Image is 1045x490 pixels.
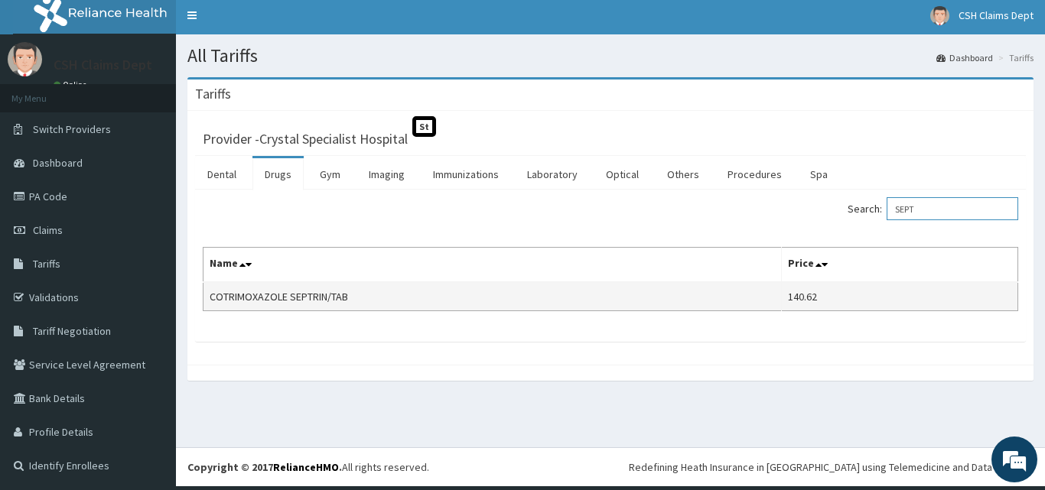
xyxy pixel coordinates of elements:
a: Dental [195,158,249,190]
a: Procedures [715,158,794,190]
a: Imaging [356,158,417,190]
th: Name [203,248,782,283]
p: CSH Claims Dept [54,58,152,72]
span: Tariff Negotiation [33,324,111,338]
a: Optical [594,158,651,190]
img: User Image [930,6,949,25]
a: Laboratory [515,158,590,190]
span: Claims [33,223,63,237]
label: Search: [848,197,1018,220]
textarea: Type your message and hit 'Enter' [8,327,291,381]
a: Dashboard [936,51,993,64]
span: Tariffs [33,257,60,271]
a: Immunizations [421,158,511,190]
img: User Image [8,42,42,76]
footer: All rights reserved. [176,447,1045,486]
span: St [412,116,436,137]
a: Spa [798,158,840,190]
input: Search: [887,197,1018,220]
span: Switch Providers [33,122,111,136]
td: 140.62 [781,282,1017,311]
a: Drugs [252,158,304,190]
strong: Copyright © 2017 . [187,460,342,474]
a: Others [655,158,711,190]
div: Chat with us now [80,86,257,105]
a: Gym [308,158,353,190]
h3: Provider - Crystal Specialist Hospital [203,132,408,146]
li: Tariffs [995,51,1034,64]
a: Online [54,80,90,90]
td: COTRIMOXAZOLE SEPTRIN/TAB [203,282,782,311]
img: d_794563401_company_1708531726252_794563401 [28,76,62,115]
span: CSH Claims Dept [959,8,1034,22]
th: Price [781,248,1017,283]
div: Minimize live chat window [251,8,288,44]
a: RelianceHMO [273,460,339,474]
h3: Tariffs [195,87,231,101]
span: Dashboard [33,156,83,170]
span: We're online! [89,148,211,302]
div: Redefining Heath Insurance in [GEOGRAPHIC_DATA] using Telemedicine and Data Science! [629,459,1034,475]
h1: All Tariffs [187,46,1034,66]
